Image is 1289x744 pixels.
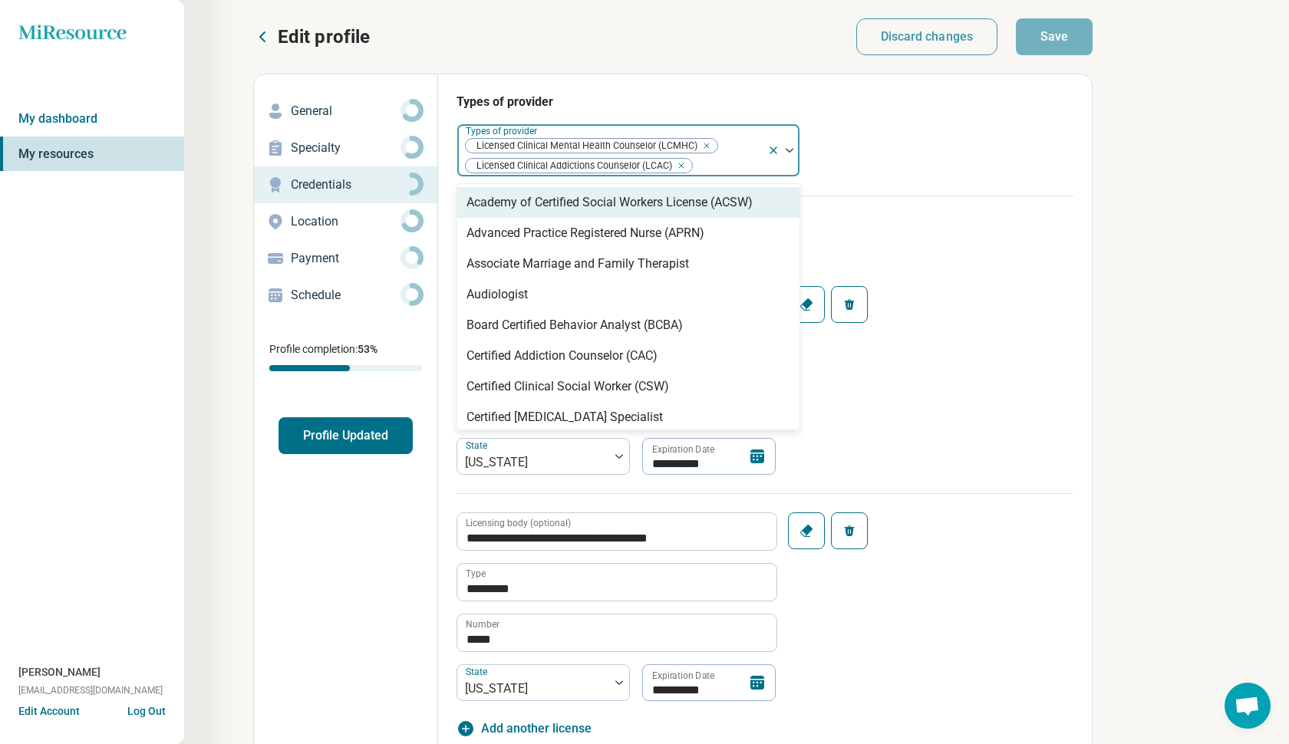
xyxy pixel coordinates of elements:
[358,343,377,355] span: 53 %
[466,441,490,452] label: State
[466,667,490,678] label: State
[254,277,437,314] a: Schedule
[466,408,663,426] div: Certified [MEDICAL_DATA] Specialist
[291,249,401,268] p: Payment
[466,620,499,629] label: Number
[466,569,486,578] label: Type
[1225,683,1271,729] a: Open chat
[466,347,658,365] div: Certified Addiction Counselor (CAC)
[466,139,702,153] span: Licensed Clinical Mental Health Counselor (LCMHC)
[254,203,437,240] a: Location
[466,285,528,304] div: Audiologist
[457,93,1073,111] h3: Types of provider
[291,139,401,157] p: Specialty
[291,212,401,231] p: Location
[466,193,753,212] div: Academy of Certified Social Workers License (ACSW)
[127,703,166,716] button: Log Out
[254,166,437,203] a: Credentials
[254,93,437,130] a: General
[466,224,704,242] div: Advanced Practice Registered Nurse (APRN)
[18,664,101,680] span: [PERSON_NAME]
[1016,18,1093,55] button: Save
[457,719,592,738] button: Add another license
[856,18,998,55] button: Discard changes
[278,25,370,49] p: Edit profile
[466,159,677,173] span: Licensed Clinical Addictions Counselor (LCAC)
[466,316,683,334] div: Board Certified Behavior Analyst (BCBA)
[269,365,422,371] div: Profile completion
[466,126,540,137] label: Types of provider
[254,130,437,166] a: Specialty
[254,240,437,277] a: Payment
[466,377,669,396] div: Certified Clinical Social Worker (CSW)
[254,332,437,380] div: Profile completion:
[466,255,689,273] div: Associate Marriage and Family Therapist
[466,518,571,528] label: Licensing body (optional)
[291,286,401,305] p: Schedule
[279,417,413,454] button: Profile Updated
[291,176,401,194] p: Credentials
[457,564,776,601] input: credential.licenses.1.name
[18,703,80,719] button: Edit Account
[481,719,592,738] span: Add another license
[291,102,401,120] p: General
[253,25,370,49] button: Edit profile
[18,683,163,697] span: [EMAIL_ADDRESS][DOMAIN_NAME]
